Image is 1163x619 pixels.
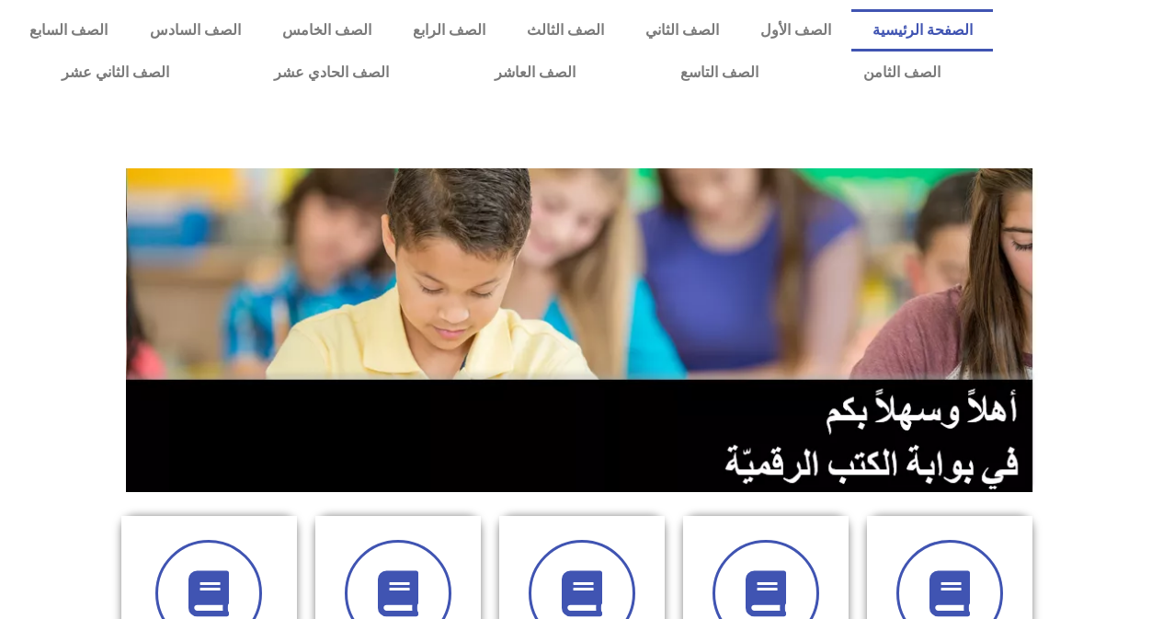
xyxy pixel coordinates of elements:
a: الصفحة الرئيسية [851,9,993,52]
a: الصف الرابع [392,9,506,52]
a: الصف الحادي عشر [222,52,441,94]
a: الصف الثالث [506,9,624,52]
a: الصف الثامن [811,52,993,94]
a: الصف السادس [129,9,261,52]
a: الصف الثاني [624,9,739,52]
a: الصف الثاني عشر [9,52,222,94]
a: الصف التاسع [628,52,811,94]
a: الصف الأول [739,9,851,52]
a: الصف العاشر [442,52,628,94]
a: الصف السابع [9,9,129,52]
a: الصف الخامس [261,9,392,52]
